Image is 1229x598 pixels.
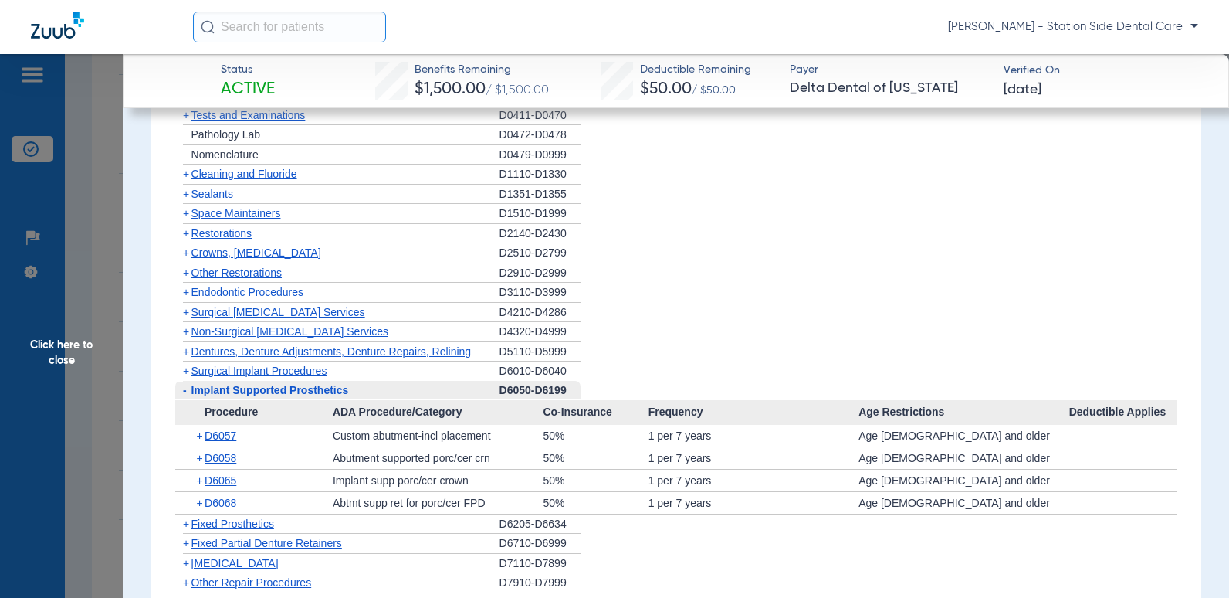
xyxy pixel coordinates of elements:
span: D6065 [205,474,236,487]
span: Co-Insurance [543,400,648,425]
div: D0411-D0470 [499,106,581,126]
div: D1510-D1999 [499,204,581,224]
div: D4210-D4286 [499,303,581,323]
span: + [197,470,205,491]
span: $1,500.00 [415,81,486,97]
div: D3110-D3999 [499,283,581,303]
div: 1 per 7 years [648,492,859,514]
div: 50% [543,492,648,514]
span: Verified On [1004,63,1204,79]
span: Deductible Remaining [640,62,751,78]
div: 1 per 7 years [648,447,859,469]
input: Search for patients [193,12,386,42]
span: - [183,384,187,396]
span: Dentures, Denture Adjustments, Denture Repairs, Relining [191,345,472,358]
span: D6058 [205,452,236,464]
span: [MEDICAL_DATA] [191,557,279,569]
span: + [197,447,205,469]
span: + [183,109,189,121]
div: Custom abutment-incl placement [333,425,543,447]
span: + [183,207,189,219]
div: D2140-D2430 [499,224,581,244]
div: Abutment supported porc/cer crn [333,447,543,469]
span: [DATE] [1004,80,1041,100]
span: Payer [790,62,990,78]
div: D6710-D6999 [499,534,581,554]
div: 50% [543,425,648,447]
span: + [183,168,189,180]
span: Delta Dental of [US_STATE] [790,79,990,98]
span: + [183,246,189,259]
span: + [183,345,189,358]
span: + [183,325,189,338]
span: Surgical [MEDICAL_DATA] Services [191,306,365,318]
span: D6057 [205,430,236,442]
span: + [183,188,189,200]
div: D7910-D7999 [499,573,581,593]
span: [PERSON_NAME] - Station Side Dental Care [948,19,1198,35]
div: D6050-D6199 [499,381,581,401]
div: D2510-D2799 [499,243,581,263]
div: 50% [543,447,648,469]
div: D4320-D4999 [499,322,581,342]
div: D7110-D7899 [499,554,581,574]
span: Procedure [175,400,333,425]
span: + [183,576,189,589]
span: Age Restrictions [858,400,1069,425]
span: / $1,500.00 [486,84,549,97]
div: Implant supp porc/cer crown [333,470,543,491]
span: Endodontic Procedures [191,286,304,298]
div: 1 per 7 years [648,470,859,491]
span: Pathology Lab [191,128,261,141]
span: + [183,306,189,318]
span: ADA Procedure/Category [333,400,543,425]
span: Crowns, [MEDICAL_DATA] [191,246,321,259]
span: Tests and Examinations [191,109,306,121]
span: Surgical Implant Procedures [191,365,327,377]
div: Age [DEMOGRAPHIC_DATA] and older [858,447,1069,469]
span: + [183,518,189,530]
span: Non-Surgical [MEDICAL_DATA] Services [191,325,388,338]
span: Status [221,62,275,78]
span: Fixed Partial Denture Retainers [191,537,342,549]
span: Frequency [648,400,859,425]
span: Space Maintainers [191,207,281,219]
span: / $50.00 [692,85,736,96]
span: + [183,286,189,298]
span: Restorations [191,227,252,240]
span: $50.00 [640,81,692,97]
span: Fixed Prosthetics [191,518,274,530]
span: Deductible Applies [1069,400,1177,425]
span: + [197,425,205,447]
span: + [183,227,189,240]
span: Other Restorations [191,267,283,279]
div: D6205-D6634 [499,515,581,535]
span: Sealants [191,188,233,200]
div: Age [DEMOGRAPHIC_DATA] and older [858,470,1069,491]
span: Implant Supported Prosthetics [191,384,349,396]
div: D5110-D5999 [499,342,581,362]
img: Zuub Logo [31,12,84,39]
span: Nomenclature [191,148,259,161]
span: + [197,492,205,514]
span: + [183,365,189,377]
div: D0472-D0478 [499,125,581,145]
span: + [183,537,189,549]
div: 50% [543,470,648,491]
span: Benefits Remaining [415,62,549,78]
div: Age [DEMOGRAPHIC_DATA] and older [858,425,1069,447]
span: D6068 [205,497,236,509]
div: D1110-D1330 [499,165,581,185]
div: D6010-D6040 [499,362,581,381]
div: Age [DEMOGRAPHIC_DATA] and older [858,492,1069,514]
div: Abtmt supp ret for porc/cer FPD [333,492,543,514]
span: + [183,557,189,569]
span: + [183,267,189,279]
img: Search Icon [201,20,215,34]
div: 1 per 7 years [648,425,859,447]
span: Active [221,79,275,100]
div: D0479-D0999 [499,145,581,165]
span: Cleaning and Fluoride [191,168,297,180]
div: D2910-D2999 [499,263,581,284]
div: D1351-D1355 [499,185,581,205]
